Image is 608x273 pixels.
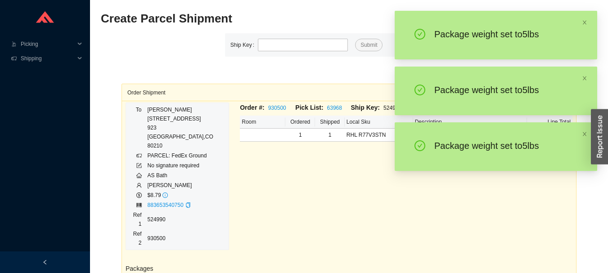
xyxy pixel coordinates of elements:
span: Pick List: [295,104,323,111]
td: 930500 [147,229,225,248]
div: 524990 [351,103,406,113]
span: Ship Key: [351,104,380,111]
div: Package weight set to 5 lb s [434,29,568,40]
div: Order Shipment [127,84,571,101]
th: Ordered [285,116,315,129]
td: 524990 [147,210,225,229]
span: Order #: [240,104,264,111]
td: [PERSON_NAME] [147,180,225,190]
span: Picking [21,37,75,51]
span: barcode [136,202,142,208]
span: close [582,76,587,81]
td: No signature required [147,161,225,170]
td: $8.79 [147,190,225,200]
span: form [136,163,142,168]
span: info-circle [162,192,168,198]
th: Local Sku [345,116,413,129]
span: Shipping [21,51,75,66]
a: 883653540750 [148,202,184,208]
span: close [582,20,587,25]
td: RHL R77V3STN [345,129,413,142]
td: 1 [315,129,345,142]
td: PARCEL: FedEx Ground [147,151,225,161]
span: user [136,183,142,188]
td: 1 [285,129,315,142]
div: Copy [185,201,191,210]
span: copy [185,202,191,208]
td: AS Bath [147,170,225,180]
h2: Create Parcel Shipment [101,11,473,27]
span: check-circle [414,85,425,97]
th: Shipped [315,116,345,129]
span: check-circle [414,140,425,153]
span: home [136,173,142,178]
th: Room [240,116,285,129]
span: check-circle [414,29,425,41]
label: Ship Key [230,39,258,51]
span: dollar [136,192,142,198]
div: Package weight set to 5 lb s [434,140,568,151]
td: To [130,105,147,151]
td: Ref 1 [130,210,147,229]
span: close [582,131,587,137]
div: [PERSON_NAME] [STREET_ADDRESS] 923 [GEOGRAPHIC_DATA] , CO 80210 [148,105,225,150]
button: Submit [355,39,383,51]
a: 63968 [327,105,342,111]
div: Package weight set to 5 lb s [434,85,568,95]
a: 930500 [268,105,286,111]
td: Ref 2 [130,229,147,248]
span: left [42,260,48,265]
